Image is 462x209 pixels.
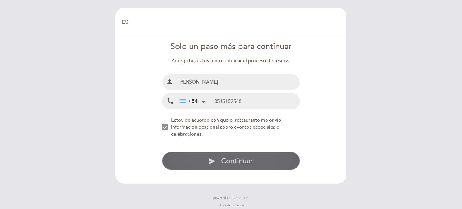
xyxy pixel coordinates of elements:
a: Política de privacidad [217,203,245,207]
span: powered by [213,196,230,200]
span: Continuar [221,157,253,165]
span: Estoy de acuerdo con que el restaurante me envíe información ocasional sobre eventos especiales o... [171,117,281,137]
input: Teléfono Móvil [214,93,300,109]
button: send Continuar [162,152,300,170]
md-checkbox: NEW_MODAL_AGREE_RESTAURANT_SEND_OCCASIONAL_INFO [162,117,300,138]
div: Argentina: +54 [177,94,207,109]
i: person [166,78,173,85]
a: powered by [213,196,249,200]
div: Agrega tus datos para continuar el proceso de reserva [162,57,300,64]
div: +54 [180,97,198,105]
div: Solo un paso más para continuar [162,41,300,53]
i: local_phone [167,97,174,105]
img: MEITRE [232,197,249,200]
input: Nombre y Apellido [177,74,300,90]
i: send [209,158,216,165]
